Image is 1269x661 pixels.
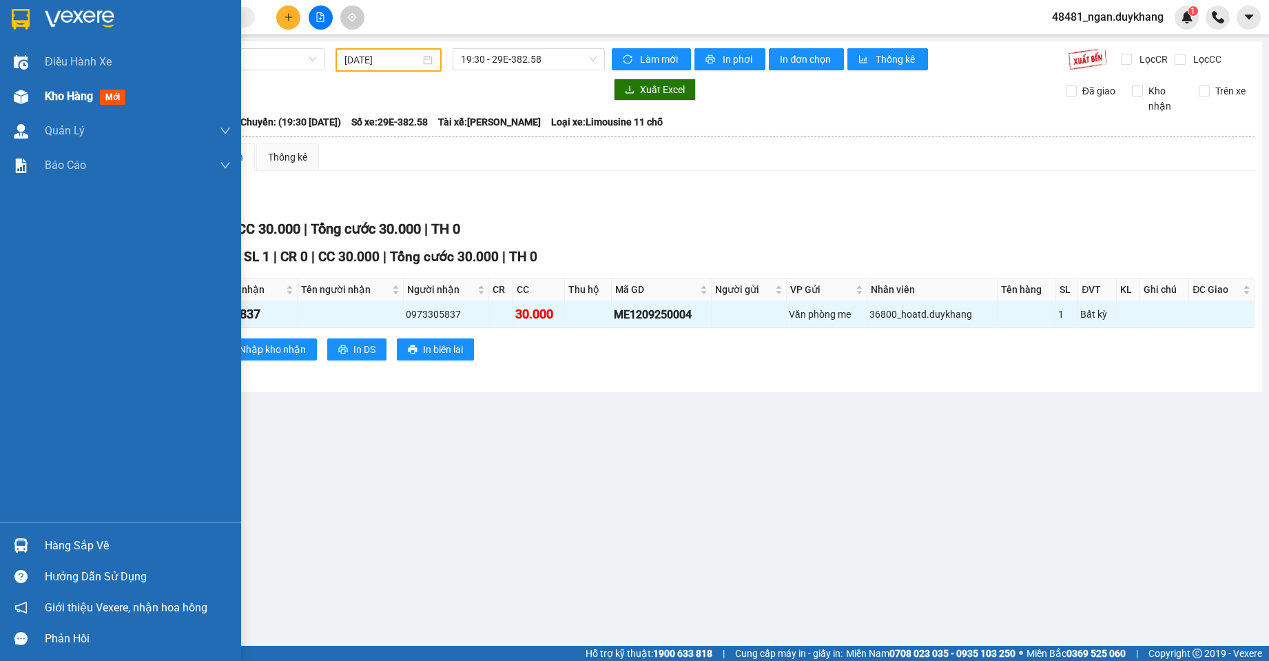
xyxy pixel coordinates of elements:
[1188,6,1198,16] sup: 1
[1019,651,1023,656] span: ⚪️
[640,82,685,97] span: Xuất Excel
[614,79,696,101] button: downloadXuất Excel
[787,301,867,328] td: Văn phòng me
[220,160,231,171] span: down
[431,221,460,237] span: TH 0
[1068,48,1107,70] img: 9k=
[789,307,865,322] div: Văn phòng me
[316,12,325,22] span: file-add
[1078,278,1117,301] th: ĐVT
[239,342,306,357] span: Nhập kho nhận
[240,114,341,130] span: Chuyến: (19:30 [DATE])
[45,156,86,174] span: Báo cáo
[869,307,995,322] div: 36800_hoatd.duykhang
[408,345,417,356] span: printer
[1237,6,1261,30] button: caret-down
[14,159,28,173] img: solution-icon
[769,48,844,70] button: In đơn chọn
[694,48,765,70] button: printerIn phơi
[45,567,231,587] div: Hướng dẫn sử dụng
[1190,6,1195,16] span: 1
[14,570,28,583] span: question-circle
[705,54,717,65] span: printer
[14,55,28,70] img: warehouse-icon
[351,114,428,130] span: Số xe: 29E-382.58
[1210,83,1251,99] span: Trên xe
[889,648,1015,659] strong: 0708 023 035 - 0935 103 250
[311,249,315,265] span: |
[513,278,565,301] th: CC
[14,90,28,104] img: warehouse-icon
[858,54,870,65] span: bar-chart
[311,221,421,237] span: Tổng cước 30.000
[735,646,843,661] span: Cung cấp máy in - giấy in:
[586,646,712,661] span: Hỗ trợ kỹ thuật:
[189,301,298,328] td: 0973305837
[45,122,85,139] span: Quản Lý
[14,538,28,553] img: warehouse-icon
[244,249,270,265] span: SL 1
[424,221,428,237] span: |
[45,536,231,556] div: Hàng sắp về
[45,53,112,70] span: Điều hành xe
[438,114,541,130] span: Tài xế: [PERSON_NAME]
[45,599,207,616] span: Giới thiệu Vexere, nhận hoa hồng
[1117,278,1140,301] th: KL
[615,282,697,297] span: Mã GD
[653,648,712,659] strong: 1900 633 818
[846,646,1015,661] span: Miền Nam
[220,125,231,136] span: down
[1193,649,1202,658] span: copyright
[1140,278,1189,301] th: Ghi chú
[423,342,463,357] span: In biên lai
[338,345,348,356] span: printer
[1136,646,1138,661] span: |
[1056,278,1079,301] th: SL
[509,249,537,265] span: TH 0
[45,629,231,649] div: Phản hồi
[383,249,386,265] span: |
[45,90,93,103] span: Kho hàng
[407,282,474,297] span: Người nhận
[780,52,833,67] span: In đơn chọn
[284,12,293,22] span: plus
[304,221,307,237] span: |
[1080,307,1114,322] div: Bất kỳ
[14,632,28,645] span: message
[100,90,125,105] span: mới
[237,221,300,237] span: CC 30.000
[723,646,725,661] span: |
[1058,307,1076,322] div: 1
[1066,648,1126,659] strong: 0369 525 060
[347,12,357,22] span: aim
[301,282,389,297] span: Tên người nhận
[14,124,28,139] img: warehouse-icon
[340,6,364,30] button: aim
[612,48,691,70] button: syncLàm mới
[1143,83,1188,114] span: Kho nhận
[406,307,486,322] div: 0973305837
[1181,11,1193,23] img: icon-new-feature
[268,150,307,165] div: Thống kê
[1134,52,1170,67] span: Lọc CR
[274,249,277,265] span: |
[14,601,28,614] span: notification
[847,48,928,70] button: bar-chartThống kê
[318,249,380,265] span: CC 30.000
[790,282,853,297] span: VP Gửi
[344,52,420,68] input: 12/09/2025
[623,54,634,65] span: sync
[625,85,634,96] span: download
[461,49,597,70] span: 19:30 - 29E-382.58
[192,305,296,324] div: 0973305837
[876,52,917,67] span: Thống kê
[614,306,709,323] div: ME1209250004
[1077,83,1121,99] span: Đã giao
[1212,11,1224,23] img: phone-icon
[12,9,30,30] img: logo-vxr
[723,52,754,67] span: In phơi
[1026,646,1126,661] span: Miền Bắc
[640,52,680,67] span: Làm mới
[309,6,333,30] button: file-add
[280,249,308,265] span: CR 0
